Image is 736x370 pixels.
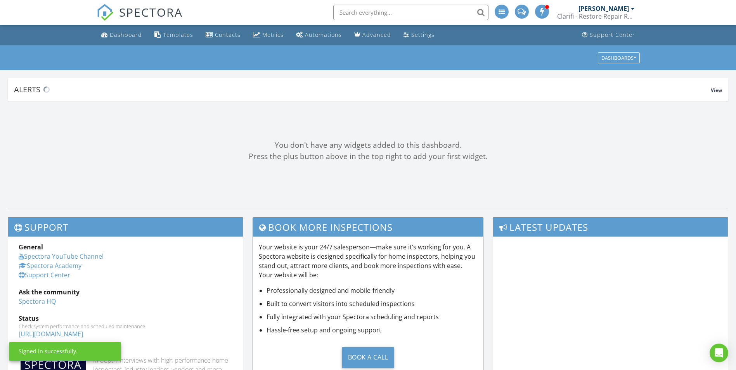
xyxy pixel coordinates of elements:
[267,325,477,335] li: Hassle-free setup and ongoing support
[305,31,342,38] div: Automations
[250,28,287,42] a: Metrics
[579,28,638,42] a: Support Center
[19,271,70,279] a: Support Center
[598,52,640,63] button: Dashboards
[203,28,244,42] a: Contacts
[578,5,629,12] div: [PERSON_NAME]
[19,323,232,329] div: Check system performance and scheduled maintenance.
[19,330,83,338] a: [URL][DOMAIN_NAME]
[19,314,232,323] div: Status
[97,10,183,27] a: SPECTORA
[19,348,78,355] div: Signed in successfully.
[267,286,477,295] li: Professionally designed and mobile-friendly
[253,218,483,237] h3: Book More Inspections
[267,312,477,322] li: Fully integrated with your Spectora scheduling and reports
[119,4,183,20] span: SPECTORA
[98,28,145,42] a: Dashboard
[215,31,241,38] div: Contacts
[267,299,477,308] li: Built to convert visitors into scheduled inspections
[19,297,56,306] a: Spectora HQ
[19,261,81,270] a: Spectora Academy
[351,28,394,42] a: Advanced
[400,28,438,42] a: Settings
[8,218,243,237] h3: Support
[14,84,711,95] div: Alerts
[262,31,284,38] div: Metrics
[259,242,477,280] p: Your website is your 24/7 salesperson—make sure it’s working for you. A Spectora website is desig...
[557,12,635,20] div: Clarifi - Restore Repair Renew
[711,87,722,93] span: View
[710,344,728,362] div: Open Intercom Messenger
[19,252,104,261] a: Spectora YouTube Channel
[8,140,728,151] div: You don't have any widgets added to this dashboard.
[19,243,43,251] strong: General
[19,287,232,297] div: Ask the community
[19,346,232,356] div: Industry Knowledge
[293,28,345,42] a: Automations (Basic)
[110,31,142,38] div: Dashboard
[601,55,636,61] div: Dashboards
[333,5,488,20] input: Search everything...
[493,218,728,237] h3: Latest Updates
[411,31,435,38] div: Settings
[342,347,395,368] div: Book a Call
[362,31,391,38] div: Advanced
[590,31,635,38] div: Support Center
[151,28,196,42] a: Templates
[97,4,114,21] img: The Best Home Inspection Software - Spectora
[163,31,193,38] div: Templates
[8,151,728,162] div: Press the plus button above in the top right to add your first widget.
